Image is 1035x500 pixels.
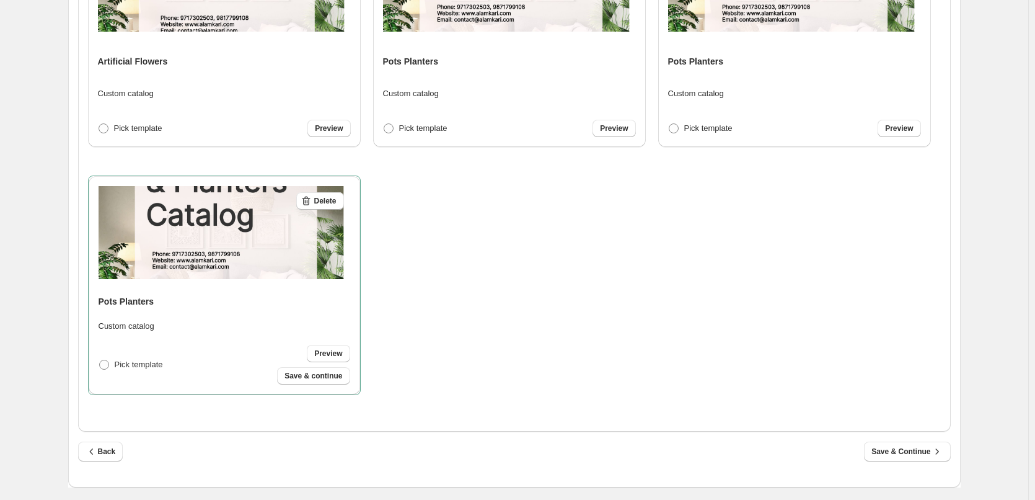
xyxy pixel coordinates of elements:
span: Save & continue [284,371,342,381]
p: Custom catalog [668,87,724,100]
span: Pick template [114,123,162,133]
p: Custom catalog [383,87,439,100]
p: Custom catalog [99,320,154,333]
span: Pick template [399,123,447,133]
button: Save & continue [277,367,350,385]
p: Custom catalog [98,87,154,100]
a: Preview [592,120,635,137]
h4: Artificial Flowers [98,55,168,68]
span: Pick template [115,360,163,369]
span: Preview [315,123,343,133]
h4: Pots Planters [99,295,154,308]
span: Delete [314,196,336,206]
button: Delete [296,192,343,210]
span: Back [86,445,116,458]
button: Back [78,442,123,462]
a: Preview [878,120,920,137]
span: Preview [314,349,342,359]
a: Preview [307,120,350,137]
span: Save & Continue [871,445,943,458]
h4: Pots Planters [668,55,723,68]
button: Save & Continue [864,442,950,462]
h4: Pots Planters [383,55,438,68]
span: Preview [885,123,913,133]
span: Preview [600,123,628,133]
span: Pick template [684,123,733,133]
a: Preview [307,345,350,362]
